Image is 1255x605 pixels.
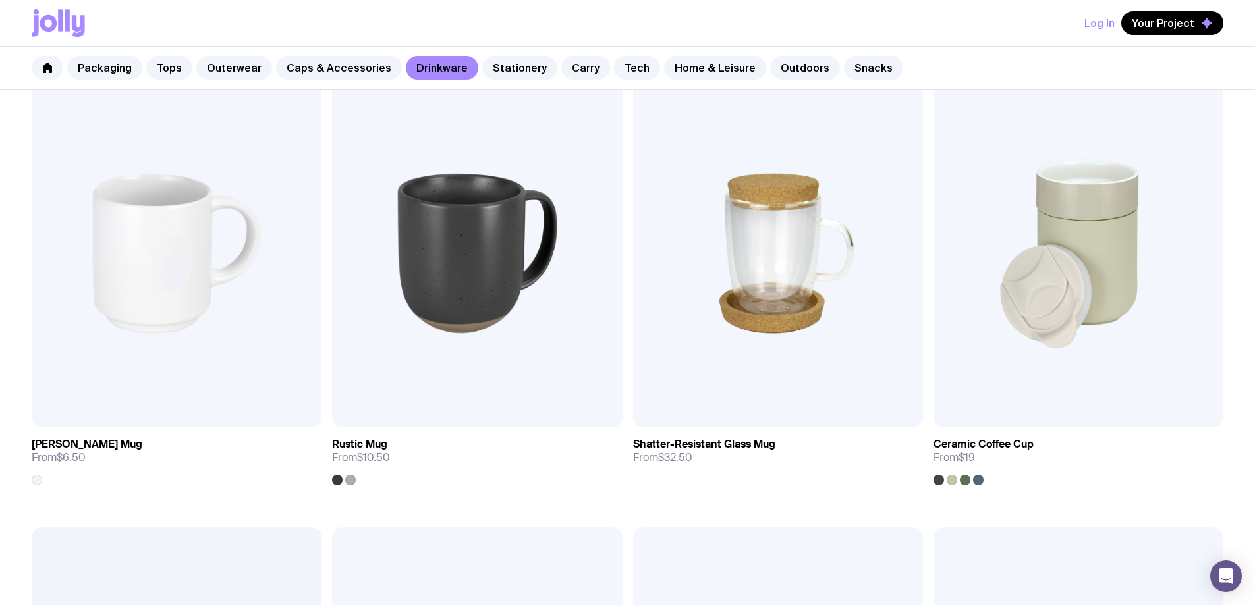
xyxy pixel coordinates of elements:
a: Outdoors [770,56,840,80]
a: [PERSON_NAME] MugFrom$6.50 [32,427,321,485]
h3: Ceramic Coffee Cup [934,438,1034,451]
a: Carry [561,56,610,80]
a: Tech [614,56,660,80]
span: From [332,451,390,464]
h3: [PERSON_NAME] Mug [32,438,142,451]
button: Your Project [1121,11,1223,35]
a: Rustic MugFrom$10.50 [332,427,622,485]
span: Your Project [1132,16,1194,30]
button: Log In [1084,11,1115,35]
h3: Rustic Mug [332,438,387,451]
span: $19 [959,450,975,464]
a: Home & Leisure [664,56,766,80]
a: Outerwear [196,56,272,80]
span: $32.50 [658,450,692,464]
a: Snacks [844,56,903,80]
div: Open Intercom Messenger [1210,560,1242,592]
a: Caps & Accessories [276,56,402,80]
a: Packaging [67,56,142,80]
span: $10.50 [357,450,390,464]
a: Shatter-Resistant Glass MugFrom$32.50 [633,427,923,475]
a: Stationery [482,56,557,80]
span: From [934,451,975,464]
h3: Shatter-Resistant Glass Mug [633,438,775,451]
span: From [32,451,86,464]
a: Drinkware [406,56,478,80]
span: From [633,451,692,464]
a: Ceramic Coffee CupFrom$19 [934,427,1223,485]
a: Tops [146,56,192,80]
span: $6.50 [57,450,86,464]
